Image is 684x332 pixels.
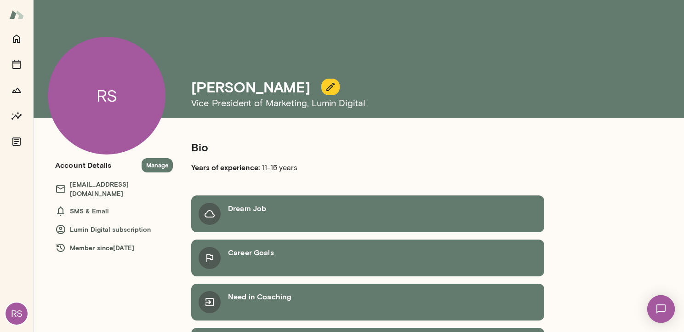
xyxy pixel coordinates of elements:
[55,206,173,217] h6: SMS & Email
[191,162,500,173] p: 11-15 years
[7,55,26,74] button: Sessions
[55,180,173,198] h6: [EMAIL_ADDRESS][DOMAIN_NAME]
[228,291,291,302] h6: Need in Coaching
[55,242,173,253] h6: Member since [DATE]
[228,247,274,258] h6: Career Goals
[191,140,500,155] h5: Bio
[7,29,26,48] button: Home
[7,107,26,125] button: Insights
[191,163,260,172] b: Years of experience:
[191,96,588,110] h6: Vice President of Marketing , Lumin Digital
[7,132,26,151] button: Documents
[55,160,111,171] h6: Account Details
[228,203,266,214] h6: Dream Job
[48,37,165,155] div: RS
[191,78,310,96] h4: [PERSON_NAME]
[142,158,173,172] button: Manage
[55,224,173,235] h6: Lumin Digital subscription
[7,81,26,99] button: Growth Plan
[6,303,28,325] div: RS
[9,6,24,23] img: Mento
